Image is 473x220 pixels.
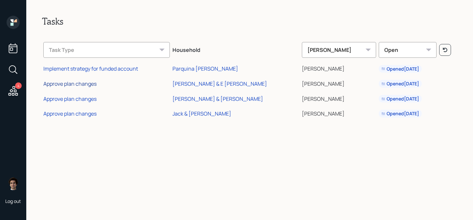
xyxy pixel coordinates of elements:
td: [PERSON_NAME] [301,75,377,90]
div: Opened [DATE] [381,80,419,87]
div: Implement strategy for funded account [43,65,138,72]
div: Opened [DATE] [381,96,419,102]
div: Opened [DATE] [381,66,419,72]
div: Approve plan changes [43,110,97,117]
td: [PERSON_NAME] [301,105,377,120]
div: Approve plan changes [43,95,97,102]
td: [PERSON_NAME] [301,90,377,105]
td: [PERSON_NAME] [301,60,377,76]
div: Log out [5,198,21,204]
h2: Tasks [42,16,457,27]
div: Opened [DATE] [381,110,419,117]
th: Household [171,37,300,60]
div: Open [379,42,437,58]
div: Parquina [PERSON_NAME] [172,65,238,72]
div: [PERSON_NAME] [302,42,376,58]
div: Task Type [43,42,170,58]
div: Approve plan changes [43,80,97,87]
img: harrison-schaefer-headshot-2.png [7,177,20,190]
div: Jack & [PERSON_NAME] [172,110,231,117]
div: 4 [15,82,22,89]
div: [PERSON_NAME] & [PERSON_NAME] [172,95,263,102]
div: [PERSON_NAME] & E [PERSON_NAME] [172,80,267,87]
